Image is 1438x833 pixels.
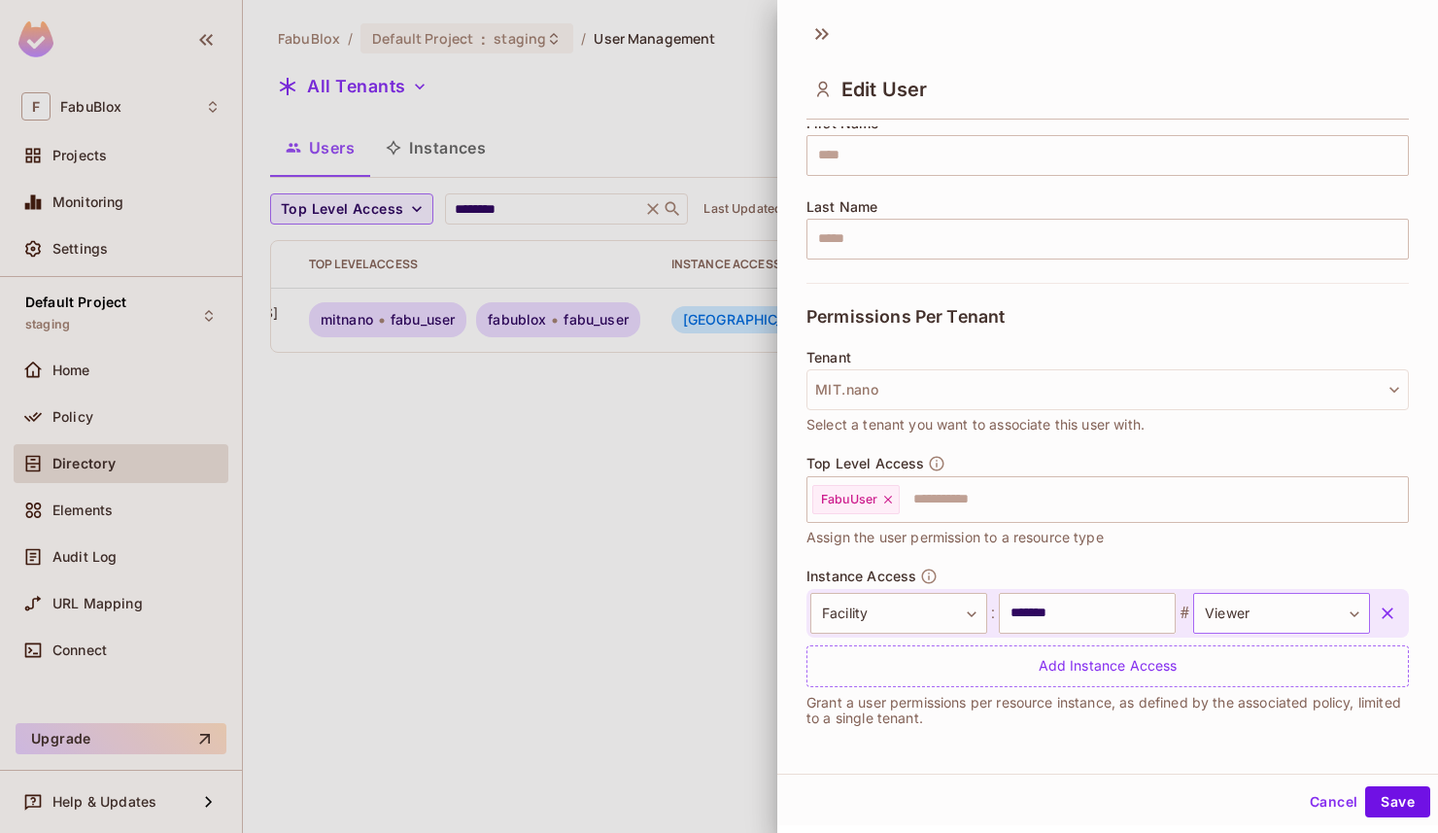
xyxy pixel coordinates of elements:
span: Tenant [806,350,851,365]
span: Permissions Per Tenant [806,307,1005,327]
span: Instance Access [806,569,916,584]
span: Last Name [806,199,877,215]
div: Add Instance Access [806,645,1409,687]
span: Select a tenant you want to associate this user with. [806,414,1145,435]
p: Grant a user permissions per resource instance, as defined by the associated policy, limited to a... [806,695,1409,726]
span: Edit User [841,78,927,101]
span: Assign the user permission to a resource type [806,527,1104,548]
span: Top Level Access [806,456,924,471]
div: Facility [810,593,987,634]
button: MIT.nano [806,369,1409,410]
div: FabuUser [812,485,900,514]
span: # [1176,602,1193,625]
button: Cancel [1302,786,1365,817]
button: Open [1398,497,1402,501]
span: : [987,602,999,625]
div: Viewer [1193,593,1370,634]
button: Save [1365,786,1430,817]
span: FabuUser [821,492,877,507]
